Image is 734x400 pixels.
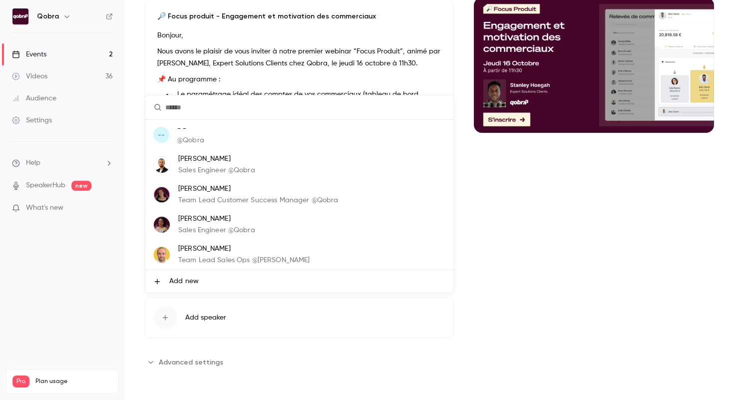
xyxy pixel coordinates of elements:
[178,214,255,224] p: [PERSON_NAME]
[178,255,310,266] p: Team Lead Sales Ops @[PERSON_NAME]
[154,157,170,173] img: Lucas Abitbol
[177,124,204,134] p: - -
[154,247,170,263] img: Paul Barret
[158,130,165,140] span: --
[154,187,170,203] img: Maika Bacho
[178,225,255,236] p: Sales Engineer @Qobra
[178,184,338,194] p: [PERSON_NAME]
[169,276,199,287] span: Add new
[178,154,255,164] p: [PERSON_NAME]
[178,195,338,206] p: Team Lead Customer Success Manager @Qobra
[178,244,310,254] p: [PERSON_NAME]
[154,217,170,233] img: Yana Ballantyne
[177,135,204,146] p: @Qobra
[178,165,255,176] p: Sales Engineer @Qobra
